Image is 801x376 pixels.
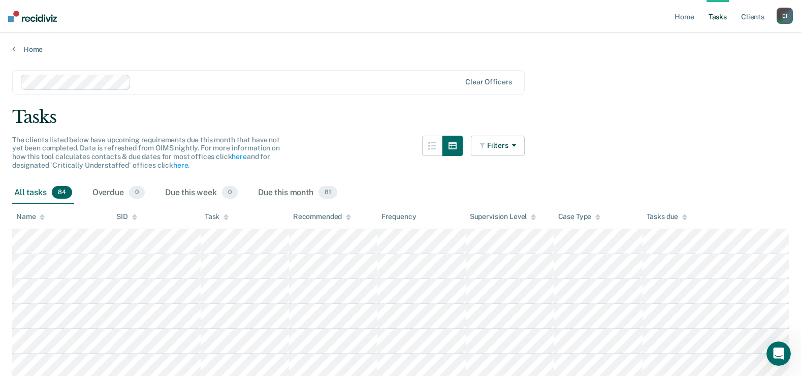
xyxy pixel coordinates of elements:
[222,186,238,199] span: 0
[8,11,57,22] img: Recidiviz
[16,212,45,221] div: Name
[381,212,416,221] div: Frequency
[777,8,793,24] button: EI
[232,152,246,161] a: here
[12,45,789,54] a: Home
[465,78,512,86] div: Clear officers
[256,182,339,204] div: Due this month81
[471,136,525,156] button: Filters
[12,136,280,169] span: The clients listed below have upcoming requirements due this month that have not yet been complet...
[558,212,601,221] div: Case Type
[318,186,337,199] span: 81
[129,186,145,199] span: 0
[163,182,240,204] div: Due this week0
[116,212,137,221] div: SID
[12,107,789,128] div: Tasks
[647,212,688,221] div: Tasks due
[293,212,351,221] div: Recommended
[173,161,188,169] a: here
[205,212,229,221] div: Task
[52,186,72,199] span: 84
[12,182,74,204] div: All tasks84
[90,182,147,204] div: Overdue0
[766,341,791,366] iframe: Intercom live chat
[777,8,793,24] div: E I
[470,212,536,221] div: Supervision Level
